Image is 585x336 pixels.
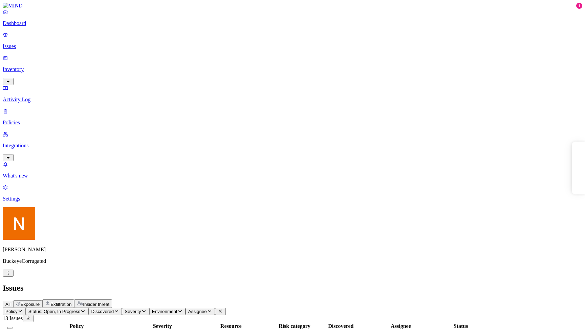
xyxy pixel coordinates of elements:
div: Assignee [367,323,435,329]
p: Integrations [3,143,582,149]
p: Dashboard [3,20,582,26]
a: MIND [3,3,582,9]
div: Discovered [316,323,366,329]
p: What's new [3,173,582,179]
p: Settings [3,196,582,202]
span: Assignee [188,309,207,314]
div: Risk category [275,323,315,329]
p: [PERSON_NAME] [3,247,582,253]
span: Exfiltration [50,302,71,307]
div: Status [436,323,486,329]
span: Discovered [91,309,114,314]
a: Settings [3,184,582,202]
p: BuckeyeCorrugated [3,258,582,264]
p: Inventory [3,66,582,72]
a: Dashboard [3,9,582,26]
img: Nitai Mishary [3,207,35,240]
p: Policies [3,120,582,126]
span: All [5,302,10,307]
span: 13 Issues [3,315,23,321]
a: What's new [3,161,582,179]
a: Issues [3,32,582,49]
img: MIND [3,3,23,9]
h2: Issues [3,283,582,293]
div: Policy [17,323,136,329]
span: Policy [5,309,18,314]
a: Activity Log [3,85,582,103]
a: Inventory [3,55,582,84]
p: Activity Log [3,97,582,103]
div: 1 [576,3,582,9]
div: Resource [189,323,273,329]
span: Severity [125,309,141,314]
span: Environment [152,309,177,314]
div: Severity [137,323,188,329]
span: Insider threat [83,302,109,307]
span: Exposure [21,302,40,307]
a: Policies [3,108,582,126]
p: Issues [3,43,582,49]
a: Integrations [3,131,582,160]
button: Select all [7,327,13,329]
span: Status: Open, In Progress [28,309,80,314]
